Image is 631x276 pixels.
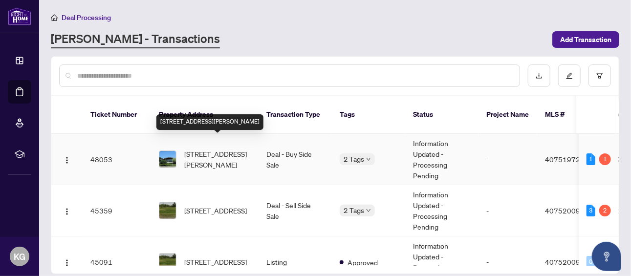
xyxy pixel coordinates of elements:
[344,153,364,165] span: 2 Tags
[537,96,596,134] th: MLS #
[545,206,580,215] span: 40752009
[159,202,176,219] img: thumbnail-img
[566,72,573,79] span: edit
[588,64,611,87] button: filter
[159,151,176,168] img: thumbnail-img
[599,153,611,165] div: 1
[83,134,151,185] td: 48053
[259,185,332,236] td: Deal - Sell Side Sale
[366,157,371,162] span: down
[344,205,364,216] span: 2 Tags
[405,96,479,134] th: Status
[599,205,611,216] div: 2
[14,250,25,263] span: KG
[545,155,580,164] span: 40751972
[552,31,619,48] button: Add Transaction
[558,64,581,87] button: edit
[405,134,479,185] td: Information Updated - Processing Pending
[8,7,31,25] img: logo
[63,156,71,164] img: Logo
[587,153,595,165] div: 1
[259,134,332,185] td: Deal - Buy Side Sale
[59,254,75,270] button: Logo
[366,208,371,213] span: down
[596,72,603,79] span: filter
[151,96,259,134] th: Property Address
[59,203,75,218] button: Logo
[560,32,611,47] span: Add Transaction
[83,185,151,236] td: 45359
[184,149,251,170] span: [STREET_ADDRESS][PERSON_NAME]
[156,114,263,130] div: [STREET_ADDRESS][PERSON_NAME]
[479,96,537,134] th: Project Name
[592,242,621,271] button: Open asap
[405,185,479,236] td: Information Updated - Processing Pending
[545,257,580,266] span: 40752009
[479,134,537,185] td: -
[51,14,58,21] span: home
[332,96,405,134] th: Tags
[184,256,247,267] span: [STREET_ADDRESS]
[62,13,111,22] span: Deal Processing
[587,205,595,216] div: 3
[59,151,75,167] button: Logo
[536,72,543,79] span: download
[479,185,537,236] td: -
[63,259,71,267] img: Logo
[528,64,550,87] button: download
[159,254,176,270] img: thumbnail-img
[51,31,220,48] a: [PERSON_NAME] - Transactions
[348,257,378,268] span: Approved
[184,205,247,216] span: [STREET_ADDRESS]
[83,96,151,134] th: Ticket Number
[63,208,71,215] img: Logo
[259,96,332,134] th: Transaction Type
[587,256,595,268] div: 0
